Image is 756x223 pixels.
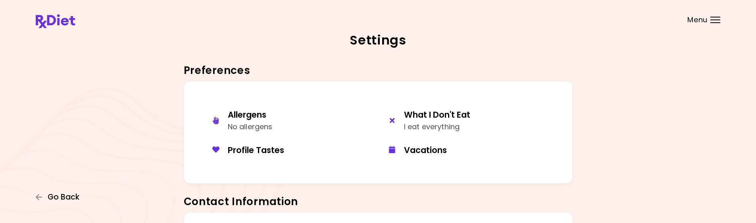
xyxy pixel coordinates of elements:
[184,196,573,208] h3: Contact Information
[404,145,548,155] div: Vacations
[378,139,554,161] button: Vacations
[202,139,378,161] button: Profile Tastes
[687,16,708,23] span: Menu
[404,109,470,120] div: What I Don't Eat
[228,109,273,120] div: Allergens
[48,193,79,202] span: Go Back
[228,121,273,133] div: No allergens
[404,121,470,133] div: I eat everything
[202,103,378,139] button: AllergensNo allergens
[36,34,720,47] h2: Settings
[36,193,83,202] button: Go Back
[184,64,573,77] h3: Preferences
[228,145,372,155] div: Profile Tastes
[378,103,554,139] button: What I Don't EatI eat everything
[36,14,75,28] img: RxDiet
